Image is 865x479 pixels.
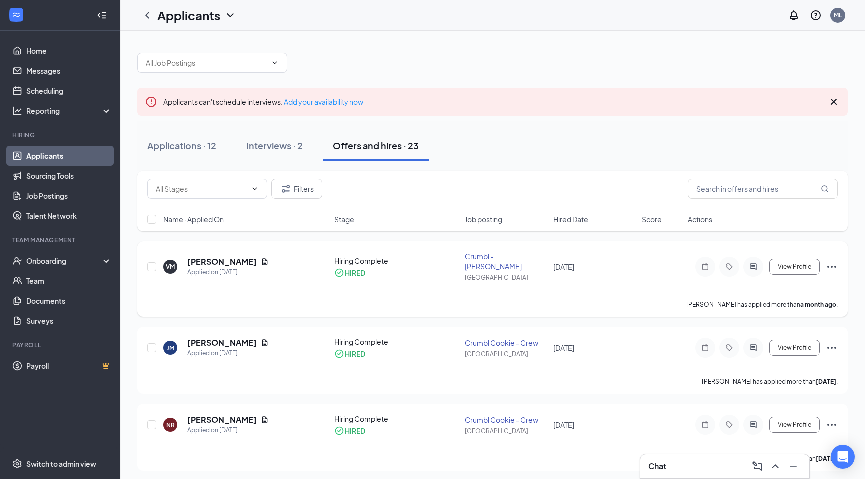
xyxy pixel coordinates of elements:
[688,214,712,224] span: Actions
[261,258,269,266] svg: Document
[26,291,112,311] a: Documents
[465,415,547,425] div: Crumbl Cookie - Crew
[141,9,153,21] svg: ChevronLeft
[156,183,247,194] input: All Stages
[723,263,735,271] svg: Tag
[334,214,354,224] span: Stage
[345,426,365,436] div: HIRED
[187,425,269,435] div: Applied on [DATE]
[465,338,547,348] div: Crumbl Cookie - Crew
[26,256,103,266] div: Onboarding
[334,349,344,359] svg: CheckmarkCircle
[12,341,110,349] div: Payroll
[816,378,836,385] b: [DATE]
[163,214,224,224] span: Name · Applied On
[785,458,801,474] button: Minimize
[187,267,269,277] div: Applied on [DATE]
[271,59,279,67] svg: ChevronDown
[157,7,220,24] h1: Applicants
[816,455,836,462] b: [DATE]
[26,186,112,206] a: Job Postings
[747,421,759,429] svg: ActiveChat
[834,11,842,19] div: ML
[778,263,811,270] span: View Profile
[261,339,269,347] svg: Document
[778,344,811,351] span: View Profile
[821,185,829,193] svg: MagnifyingGlass
[167,344,174,352] div: JM
[12,236,110,244] div: Team Management
[778,421,811,428] span: View Profile
[26,356,112,376] a: PayrollCrown
[97,10,107,20] svg: Collapse
[788,9,800,21] svg: Notifications
[831,445,855,469] div: Open Intercom Messenger
[334,256,459,266] div: Hiring Complete
[166,262,175,271] div: VM
[11,10,21,20] svg: WorkstreamLogo
[465,251,547,271] div: Crumbl - [PERSON_NAME]
[26,61,112,81] a: Messages
[699,263,711,271] svg: Note
[648,461,666,472] h3: Chat
[284,97,363,106] a: Add your availability now
[702,377,838,386] p: [PERSON_NAME] has applied more than .
[147,139,216,152] div: Applications · 12
[826,342,838,354] svg: Ellipses
[767,458,783,474] button: ChevronUp
[828,96,840,108] svg: Cross
[12,459,22,469] svg: Settings
[769,259,820,275] button: View Profile
[187,414,257,425] h5: [PERSON_NAME]
[465,350,547,358] div: [GEOGRAPHIC_DATA]
[26,271,112,291] a: Team
[280,183,292,195] svg: Filter
[465,427,547,435] div: [GEOGRAPHIC_DATA]
[334,426,344,436] svg: CheckmarkCircle
[26,81,112,101] a: Scheduling
[271,179,322,199] button: Filter Filters
[163,97,363,106] span: Applicants can't schedule interviews.
[553,420,574,429] span: [DATE]
[826,261,838,273] svg: Ellipses
[465,273,547,282] div: [GEOGRAPHIC_DATA]
[12,256,22,266] svg: UserCheck
[699,344,711,352] svg: Note
[246,139,303,152] div: Interviews · 2
[769,340,820,356] button: View Profile
[747,344,759,352] svg: ActiveChat
[826,419,838,431] svg: Ellipses
[26,106,112,116] div: Reporting
[465,214,502,224] span: Job posting
[723,421,735,429] svg: Tag
[26,41,112,61] a: Home
[553,214,588,224] span: Hired Date
[251,185,259,193] svg: ChevronDown
[187,256,257,267] h5: [PERSON_NAME]
[769,460,781,472] svg: ChevronUp
[334,268,344,278] svg: CheckmarkCircle
[553,343,574,352] span: [DATE]
[553,262,574,271] span: [DATE]
[12,106,22,116] svg: Analysis
[224,9,236,21] svg: ChevronDown
[187,348,269,358] div: Applied on [DATE]
[187,337,257,348] h5: [PERSON_NAME]
[723,344,735,352] svg: Tag
[800,301,836,308] b: a month ago
[787,460,799,472] svg: Minimize
[333,139,419,152] div: Offers and hires · 23
[26,166,112,186] a: Sourcing Tools
[26,146,112,166] a: Applicants
[166,421,175,429] div: NR
[345,349,365,359] div: HIRED
[688,179,838,199] input: Search in offers and hires
[146,57,267,68] input: All Job Postings
[334,414,459,424] div: Hiring Complete
[261,416,269,424] svg: Document
[345,268,365,278] div: HIRED
[747,263,759,271] svg: ActiveChat
[769,417,820,433] button: View Profile
[334,337,459,347] div: Hiring Complete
